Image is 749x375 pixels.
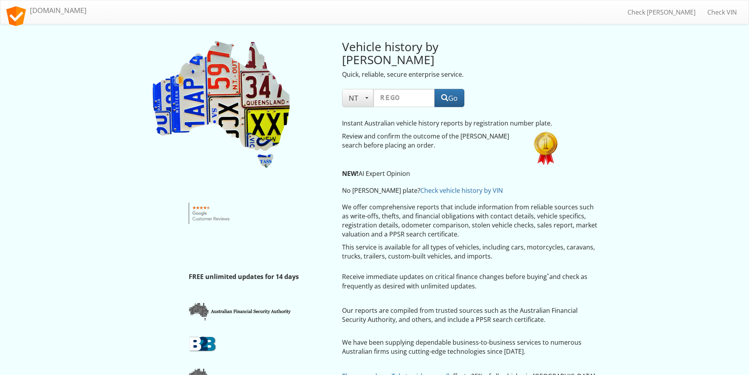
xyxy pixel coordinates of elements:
[0,0,92,20] a: [DOMAIN_NAME]
[342,306,599,324] p: Our reports are compiled from trusted sources such as the Australian Financial Security Authority...
[342,169,359,178] strong: NEW!
[189,336,216,352] img: 70xNxb2b.png.pagespeed.ic.jgJsrVXH00.webp
[534,132,558,165] img: 60xNx1st.png.pagespeed.ic.W35WbnTSpj.webp
[342,272,599,290] p: Receive immediate updates on critical finance changes before buying and check as frequently as de...
[342,169,560,178] p: AI Expert Opinion
[342,132,522,150] p: Review and confirm the outcome of the [PERSON_NAME] search before placing an order.
[189,302,292,321] img: xafsa.png.pagespeed.ic.5KItRCSn_G.webp
[420,186,503,195] a: Check vehicle history by VIN
[6,6,26,26] img: logo.svg
[342,243,599,261] p: This service is available for all types of vehicles, including cars, motorcycles, caravans, truck...
[374,89,435,107] input: Rego
[151,40,292,170] img: Rego Check
[434,89,464,107] button: Go
[342,119,560,128] p: Instant Australian vehicle history reports by registration number plate.
[342,203,599,238] p: We offer comprehensive reports that include information from reliable sources such as write-offs,...
[342,70,522,79] p: Quick, reliable, secure enterprise service.
[622,2,701,22] a: Check [PERSON_NAME]
[342,338,599,356] p: We have been supplying dependable business-to-business services to numerous Australian firms usin...
[342,89,374,107] button: NT
[342,40,522,66] h2: Vehicle history by [PERSON_NAME]
[342,186,560,195] p: No [PERSON_NAME] plate?
[189,272,299,281] strong: FREE unlimited updates for 14 days
[701,2,743,22] a: Check VIN
[189,203,234,224] img: Google customer reviews
[349,93,367,103] span: NT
